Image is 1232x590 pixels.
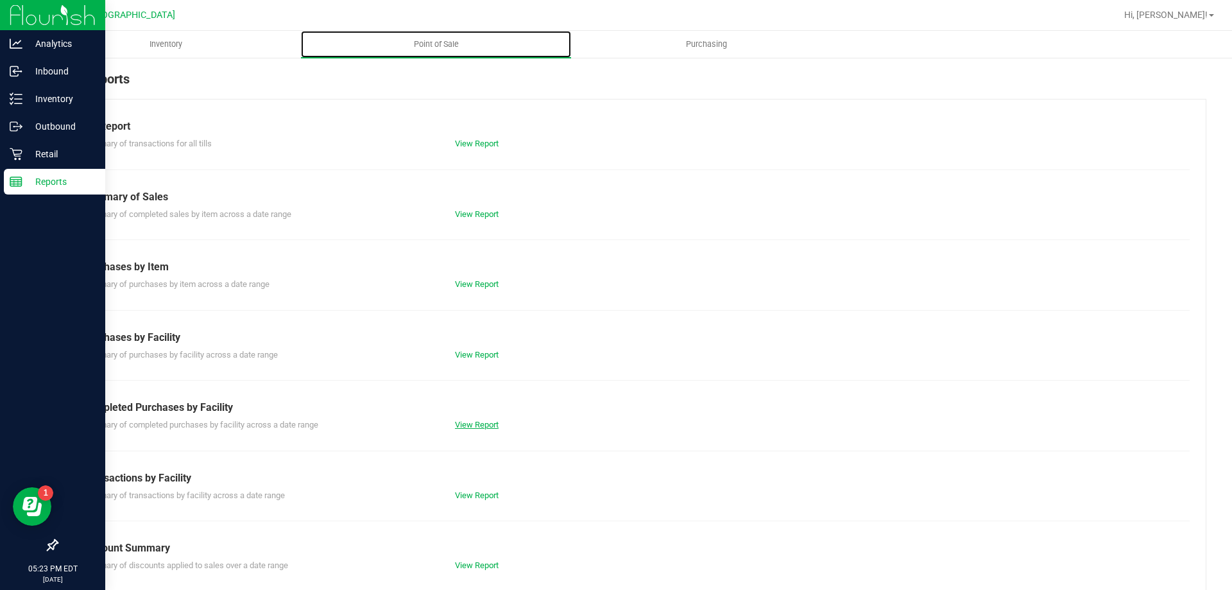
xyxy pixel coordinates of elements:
p: Analytics [22,36,99,51]
div: Completed Purchases by Facility [83,400,1180,415]
div: Summary of Sales [83,189,1180,205]
inline-svg: Reports [10,175,22,188]
div: Transactions by Facility [83,471,1180,486]
div: POS Reports [56,69,1206,99]
iframe: Resource center [13,487,51,526]
a: View Report [455,560,499,570]
p: Retail [22,146,99,162]
span: Inventory [132,39,200,50]
iframe: Resource center unread badge [38,485,53,501]
inline-svg: Analytics [10,37,22,50]
p: Inbound [22,64,99,79]
inline-svg: Inventory [10,92,22,105]
div: Till Report [83,119,1180,134]
a: Purchasing [571,31,841,58]
p: Inventory [22,91,99,107]
span: Summary of purchases by item across a date range [83,279,269,289]
div: Purchases by Item [83,259,1180,275]
span: Summary of completed sales by item across a date range [83,209,291,219]
a: View Report [455,209,499,219]
p: Reports [22,174,99,189]
span: Summary of transactions for all tills [83,139,212,148]
inline-svg: Retail [10,148,22,161]
span: Purchasing [669,39,744,50]
p: 05:23 PM EDT [6,563,99,575]
div: Discount Summary [83,541,1180,556]
inline-svg: Outbound [10,120,22,133]
span: Summary of completed purchases by facility across a date range [83,420,318,429]
a: View Report [455,139,499,148]
span: [GEOGRAPHIC_DATA] [87,10,175,21]
span: Summary of transactions by facility across a date range [83,490,285,500]
span: Summary of purchases by facility across a date range [83,350,278,360]
inline-svg: Inbound [10,65,22,78]
a: View Report [455,490,499,500]
a: View Report [455,420,499,429]
p: Outbound [22,119,99,134]
div: Purchases by Facility [83,330,1180,345]
a: View Report [455,279,499,289]
a: Point of Sale [301,31,571,58]
a: View Report [455,350,499,360]
p: [DATE] [6,575,99,584]
a: Inventory [31,31,301,58]
span: Hi, [PERSON_NAME]! [1124,10,1208,20]
span: Point of Sale [397,39,476,50]
span: Summary of discounts applied to sales over a date range [83,560,288,570]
